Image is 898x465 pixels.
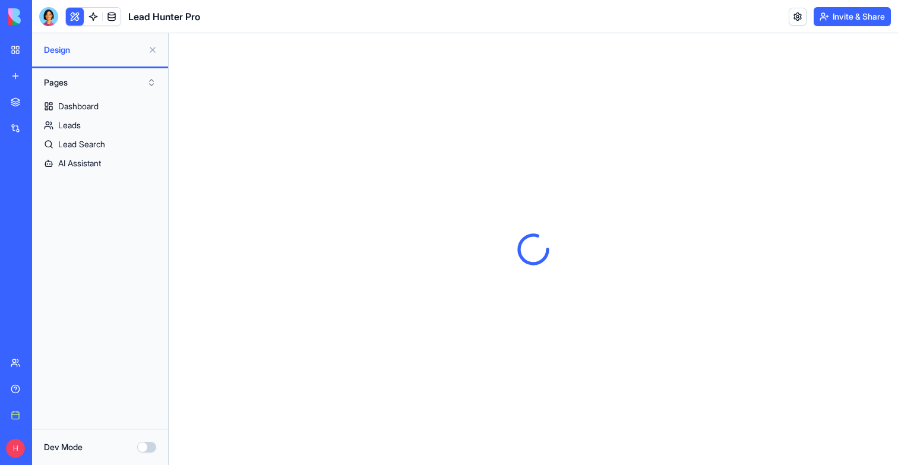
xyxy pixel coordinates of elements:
[6,439,25,458] span: H
[8,8,82,25] img: logo
[58,157,101,169] div: AI Assistant
[32,97,168,116] a: Dashboard
[58,100,99,112] div: Dashboard
[44,441,83,453] label: Dev Mode
[128,10,200,24] h1: Lead Hunter Pro
[38,73,162,92] button: Pages
[32,135,168,154] a: Lead Search
[58,119,81,131] div: Leads
[32,154,168,173] a: AI Assistant
[32,116,168,135] a: Leads
[44,44,143,56] span: Design
[58,138,105,150] div: Lead Search
[814,7,891,26] button: Invite & Share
